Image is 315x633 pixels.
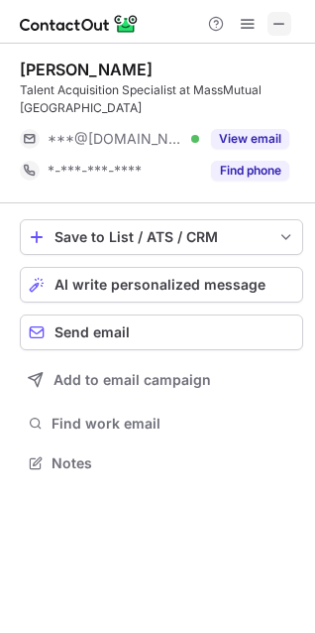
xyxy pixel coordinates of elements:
[48,130,184,148] span: ***@[DOMAIN_NAME]
[20,315,303,350] button: Send email
[54,324,130,340] span: Send email
[20,449,303,477] button: Notes
[211,161,289,181] button: Reveal Button
[53,372,211,388] span: Add to email campaign
[52,415,295,433] span: Find work email
[54,229,268,245] div: Save to List / ATS / CRM
[211,129,289,149] button: Reveal Button
[20,267,303,303] button: AI write personalized message
[20,12,139,36] img: ContactOut v5.3.10
[20,81,303,117] div: Talent Acquisition Specialist at MassMutual [GEOGRAPHIC_DATA]
[20,362,303,398] button: Add to email campaign
[52,454,295,472] span: Notes
[54,277,265,293] span: AI write personalized message
[20,410,303,438] button: Find work email
[20,60,153,79] div: [PERSON_NAME]
[20,219,303,255] button: save-profile-one-click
